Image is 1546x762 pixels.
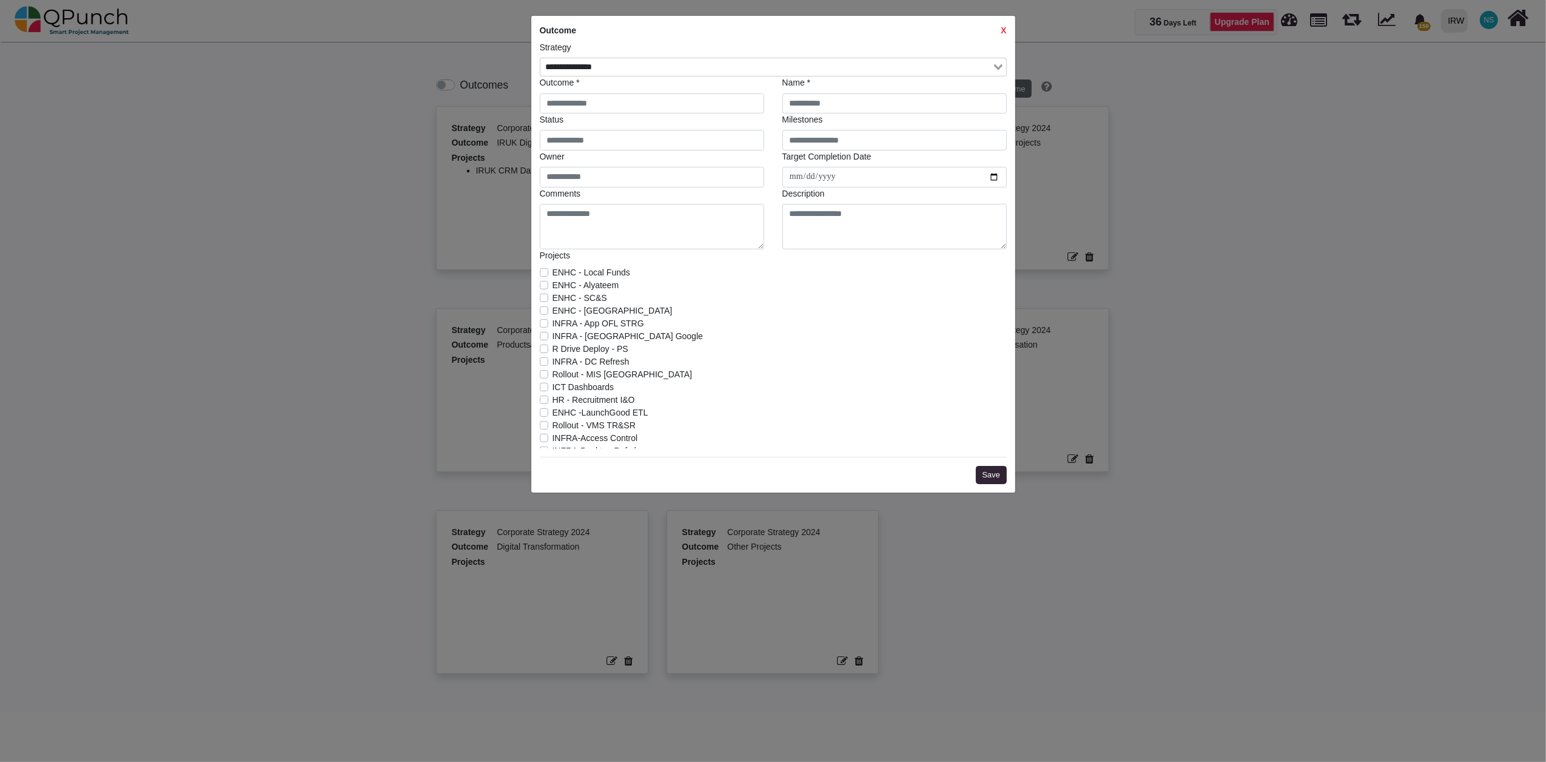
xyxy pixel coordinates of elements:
legend: Projects [540,249,1007,266]
label: Outcome [540,24,577,37]
legend: Comments [540,187,764,204]
span: INFRA-Access Control [553,433,638,443]
span: ENHC - SC&S [553,293,607,303]
legend: Name * [782,76,1007,93]
legend: Status [540,113,764,130]
span: INFRA-Desktop Refrsh [553,446,639,456]
span: ICT Dashboards [553,382,614,392]
legend: Outcome * [540,76,764,93]
div: Search for option [540,58,1007,77]
span: ENHC - Alyateem [553,280,619,290]
span: ENHC - Local Funds [553,268,630,277]
span: HR - Recruitment I&O [553,395,635,405]
span: INFRA - App OFL STRG [553,319,644,328]
span: ENHC - [GEOGRAPHIC_DATA] [553,306,673,315]
legend: Milestones [782,113,1007,130]
span: R Drive Deploy - PS [553,344,628,354]
legend: Target Completion Date [782,150,1007,167]
span: Rollout - MIS [GEOGRAPHIC_DATA] [553,369,693,379]
legend: Owner [540,150,764,167]
strong: X [1001,25,1006,35]
button: Save [976,466,1007,484]
span: INFRA - [GEOGRAPHIC_DATA] Google [553,331,703,341]
span: ENHC -LaunchGood ETL [553,408,648,417]
span: INFRA - DC Refresh [553,357,630,366]
legend: Strategy [540,41,1007,58]
span: Rollout - VMS TR&SR [553,420,636,430]
legend: Description [782,187,1007,204]
input: Search for option [542,61,991,74]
